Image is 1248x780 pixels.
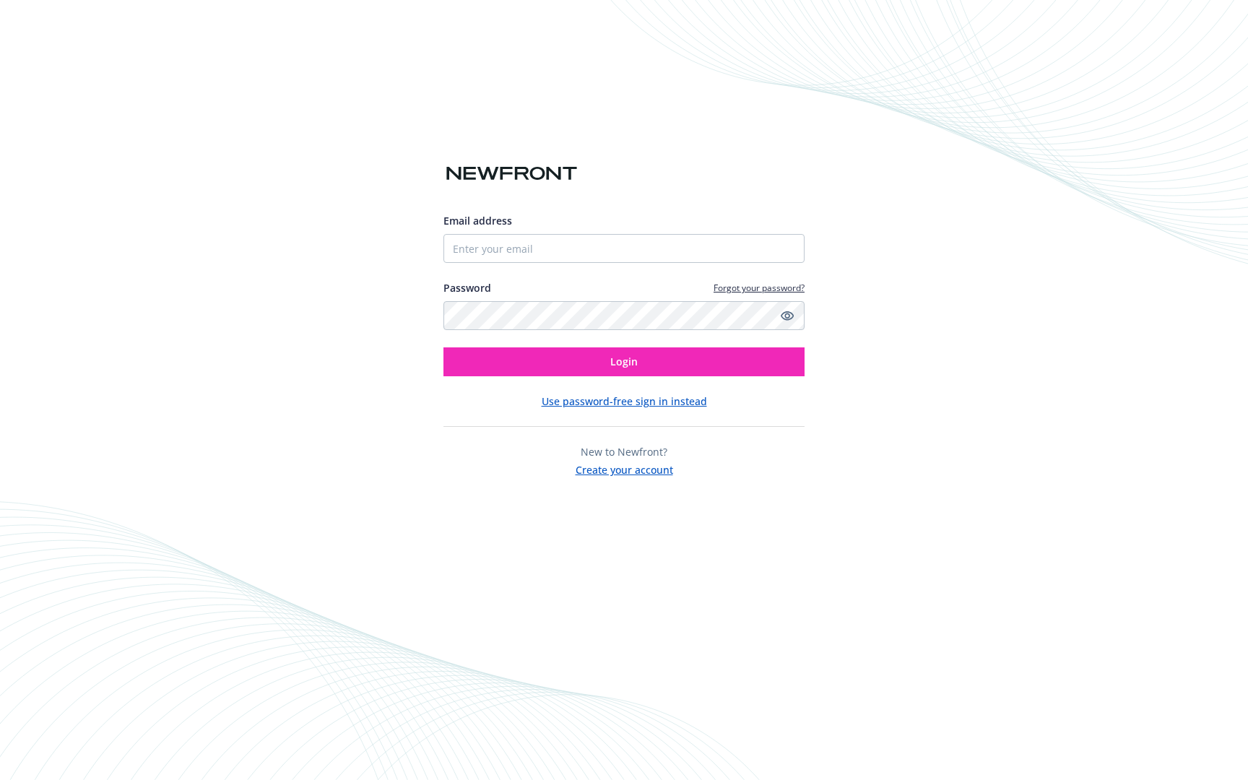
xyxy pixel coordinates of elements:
[443,214,512,227] span: Email address
[610,355,638,368] span: Login
[443,347,805,376] button: Login
[576,459,673,477] button: Create your account
[443,301,805,330] input: Enter your password
[581,445,667,459] span: New to Newfront?
[443,280,491,295] label: Password
[779,307,796,324] a: Show password
[443,161,580,186] img: Newfront logo
[542,394,707,409] button: Use password-free sign in instead
[443,234,805,263] input: Enter your email
[714,282,805,294] a: Forgot your password?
